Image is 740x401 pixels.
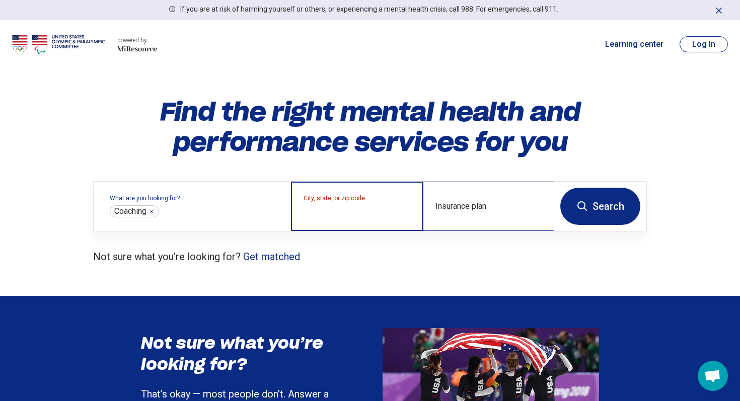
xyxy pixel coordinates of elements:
span: Coaching [114,206,146,216]
img: USOPC [12,32,105,56]
button: Dismiss [714,4,724,16]
button: Search [560,188,640,225]
h1: Find the right mental health and performance services for you [93,97,647,157]
p: If you are at risk of harming yourself or others, or experiencing a mental health crisis, call 98... [180,4,558,15]
div: Coaching [110,205,159,217]
p: Not sure what you’re looking for? [93,250,647,264]
div: powered by [117,36,157,45]
label: What are you looking for? [110,195,279,201]
a: Learning center [605,38,663,50]
a: USOPCpowered by [12,32,157,56]
button: Coaching [149,208,155,214]
h3: Not sure what you’re looking for? [141,333,342,374]
div: Open chat [698,361,728,391]
a: Get matched [243,251,300,263]
button: Log In [680,36,728,52]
